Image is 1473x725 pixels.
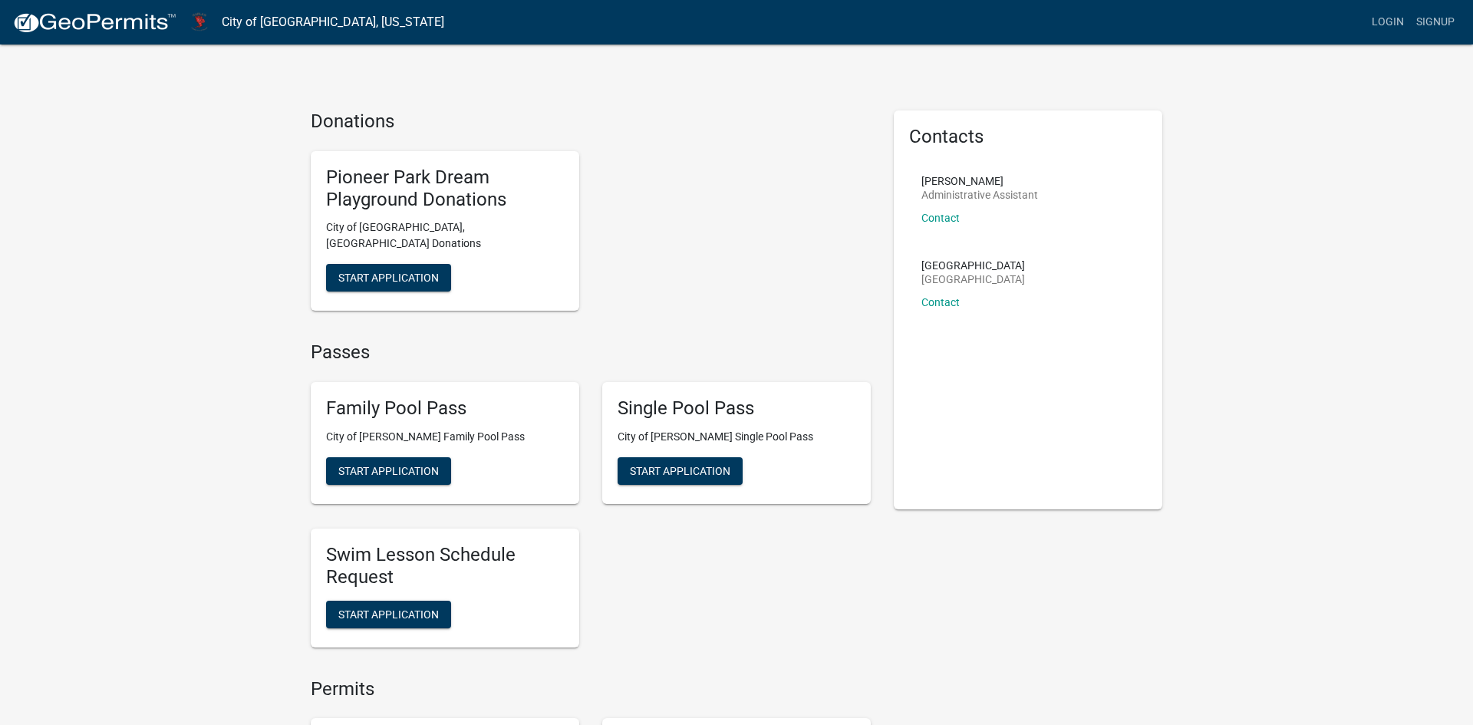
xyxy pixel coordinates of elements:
button: Start Application [326,264,451,292]
button: Start Application [618,457,743,485]
a: Signup [1410,8,1461,37]
img: City of Harlan, Iowa [189,12,209,32]
h5: Single Pool Pass [618,397,855,420]
button: Start Application [326,601,451,628]
a: Contact [921,212,960,224]
span: Start Application [338,272,439,284]
p: [PERSON_NAME] [921,176,1038,186]
a: City of [GEOGRAPHIC_DATA], [US_STATE] [222,9,444,35]
p: City of [PERSON_NAME] Single Pool Pass [618,429,855,445]
h5: Contacts [909,126,1147,148]
p: City of [PERSON_NAME] Family Pool Pass [326,429,564,445]
a: Contact [921,296,960,308]
h4: Donations [311,110,871,133]
h5: Swim Lesson Schedule Request [326,544,564,588]
p: [GEOGRAPHIC_DATA] [921,274,1025,285]
span: Start Application [338,608,439,620]
h5: Pioneer Park Dream Playground Donations [326,166,564,211]
p: Administrative Assistant [921,189,1038,200]
h5: Family Pool Pass [326,397,564,420]
span: Start Application [630,464,730,476]
p: [GEOGRAPHIC_DATA] [921,260,1025,271]
span: Start Application [338,464,439,476]
h4: Passes [311,341,871,364]
a: Login [1366,8,1410,37]
p: City of [GEOGRAPHIC_DATA], [GEOGRAPHIC_DATA] Donations [326,219,564,252]
h4: Permits [311,678,871,700]
button: Start Application [326,457,451,485]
